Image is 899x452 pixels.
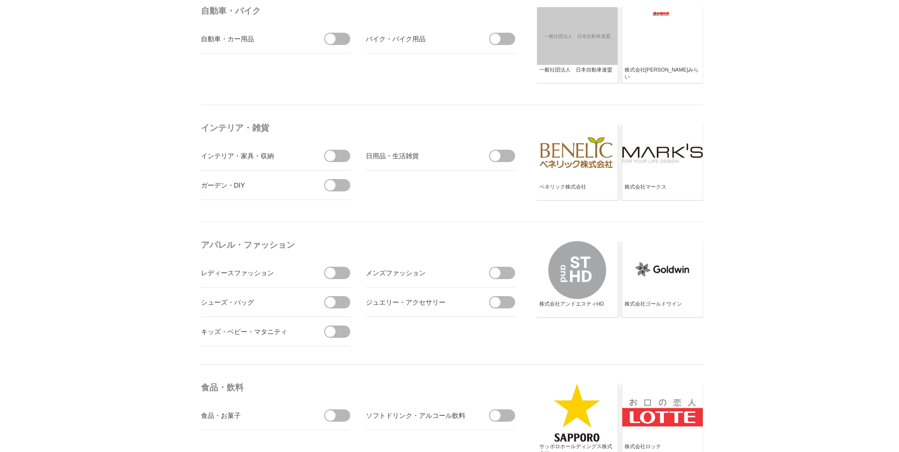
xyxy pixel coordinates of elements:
[625,183,700,199] div: 株式会社マークス
[201,296,308,308] div: シューズ・バッグ
[366,409,472,421] div: ソフトドリンク・アルコール飲料
[366,267,472,279] div: メンズファッション
[201,236,518,253] h4: アパレル・ファッション
[201,150,308,162] div: インテリア・家具・収納
[201,179,308,191] div: ガーデン・DIY
[201,2,518,19] h4: 自動車・バイク
[201,33,308,45] div: 自動車・カー用品
[539,183,615,199] div: ベネリック株式会社
[625,66,700,81] div: 株式会社[PERSON_NAME]みらい
[539,300,615,316] div: 株式会社アンドエスティHD
[201,325,308,337] div: キッズ・ベビー・マタニティ
[201,267,308,279] div: レディースファッション
[366,33,472,45] div: バイク・バイク用品
[625,300,700,316] div: 株式会社ゴールドウイン
[366,296,472,308] div: ジュエリー・アクセサリー
[201,379,518,396] h4: 食品・飲料
[366,150,472,162] div: 日用品・生活雑貨
[539,66,615,81] div: 一般社団法人 日本自動車連盟
[201,409,308,421] div: 食品・お菓子
[201,119,518,136] h4: インテリア・雑貨
[536,28,618,44] span: 一般社団法人 日本自動車連盟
